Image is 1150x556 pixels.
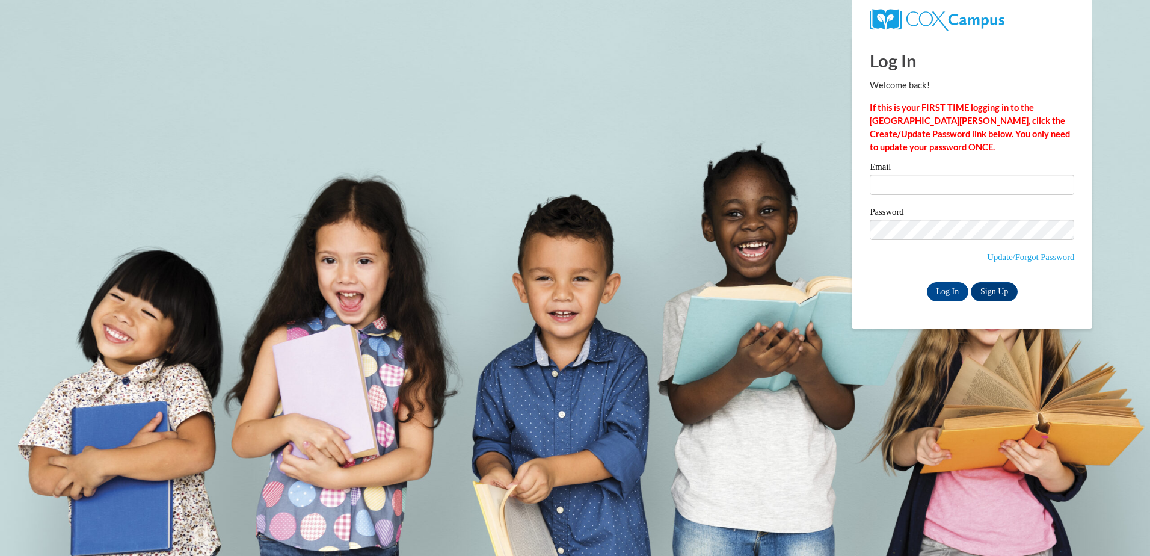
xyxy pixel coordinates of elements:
strong: If this is your FIRST TIME logging in to the [GEOGRAPHIC_DATA][PERSON_NAME], click the Create/Upd... [870,102,1070,152]
input: Log In [927,282,969,301]
a: COX Campus [870,14,1004,24]
p: Welcome back! [870,79,1074,92]
a: Sign Up [971,282,1018,301]
label: Password [870,208,1074,220]
h1: Log In [870,48,1074,73]
img: COX Campus [870,9,1004,31]
label: Email [870,162,1074,175]
a: Update/Forgot Password [987,252,1074,262]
